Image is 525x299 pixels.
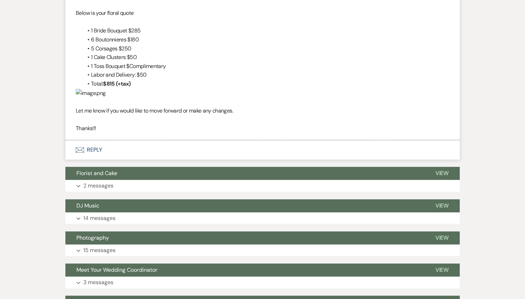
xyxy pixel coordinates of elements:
[83,181,113,190] p: 2 messages
[83,62,449,71] li: 1 Toss Bouquet $Complimentary
[65,212,460,224] button: 14 messages
[424,199,460,212] button: View
[76,266,157,273] span: Meet Your Wedding Coordinator
[103,80,130,87] strong: $815 (+tax)
[76,9,449,18] p: Below is your floral quote
[435,202,449,209] span: View
[65,244,460,256] button: 15 messages
[65,277,460,288] button: 3 messages
[83,79,449,88] li: Total:
[83,44,449,53] li: 5 Corsages $250
[76,124,449,133] p: Thanks!!!
[76,170,117,177] span: Florist and Cake
[65,167,424,180] button: Florist and Cake
[435,266,449,273] span: View
[83,278,113,287] p: 3 messages
[65,180,460,192] button: 2 messages
[435,234,449,241] span: View
[435,170,449,177] span: View
[76,89,105,98] img: image.png
[83,35,449,44] li: 6 Boutonnieres $180
[65,199,424,212] button: DJ Music
[65,140,460,160] button: Reply
[83,70,449,79] li: Labor and Delivery: $50
[424,167,460,180] button: View
[424,263,460,277] button: View
[83,214,116,223] p: 14 messages
[83,246,116,255] p: 15 messages
[83,53,449,62] li: 1 Cake Clusters $50
[65,231,424,244] button: Photography
[76,106,449,115] p: Let me know if you would like to move forward or make any changes.
[65,263,424,277] button: Meet Your Wedding Coordinator
[83,26,449,35] li: 1 Bride Bouquet $285
[424,231,460,244] button: View
[76,202,99,209] span: DJ Music
[76,234,109,241] span: Photography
